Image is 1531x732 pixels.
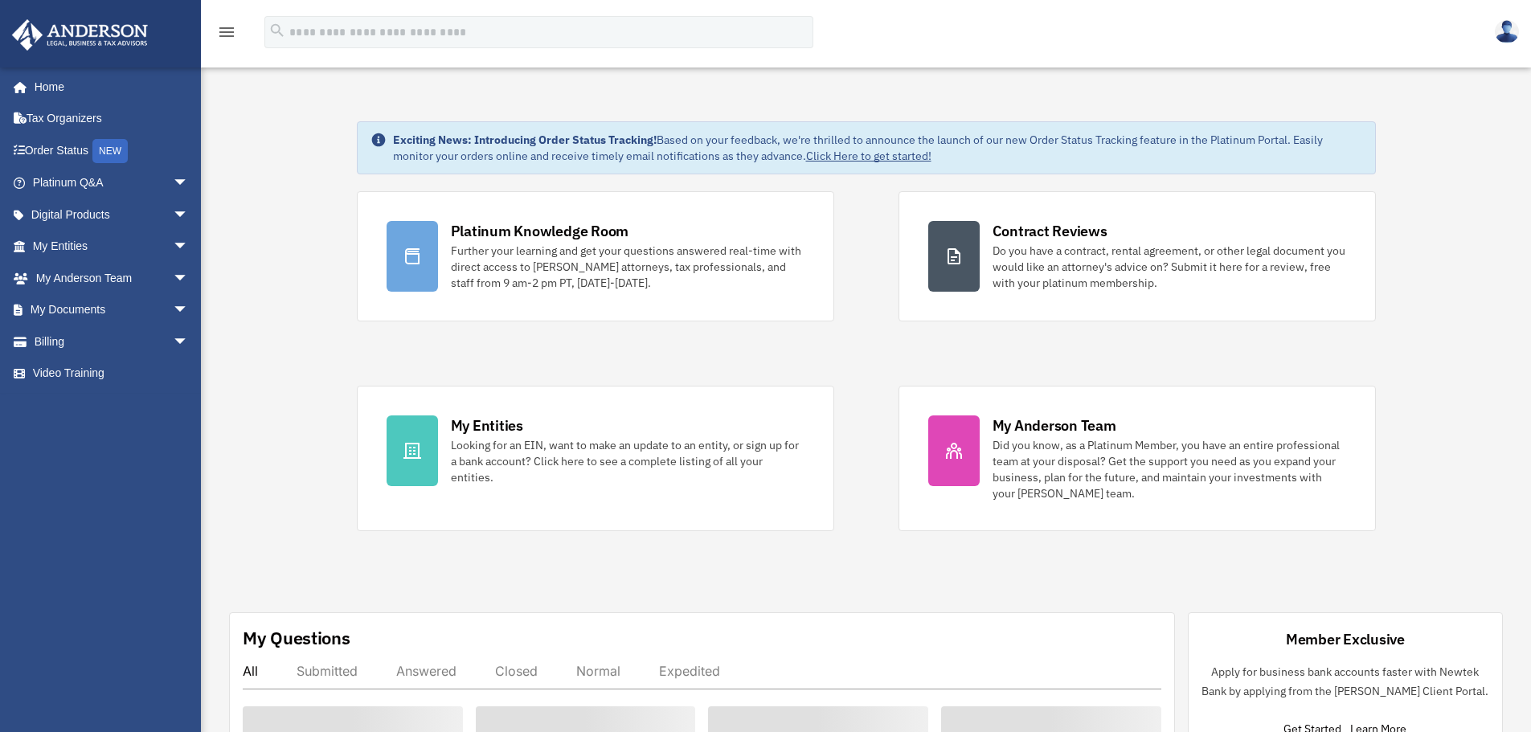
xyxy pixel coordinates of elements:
div: Contract Reviews [993,221,1107,241]
span: arrow_drop_down [173,262,205,295]
div: My Entities [451,415,523,436]
div: All [243,663,258,679]
a: Click Here to get started! [806,149,931,163]
a: My Documentsarrow_drop_down [11,294,213,326]
div: NEW [92,139,128,163]
div: Further your learning and get your questions answered real-time with direct access to [PERSON_NAM... [451,243,804,291]
img: Anderson Advisors Platinum Portal [7,19,153,51]
a: Billingarrow_drop_down [11,325,213,358]
i: menu [217,22,236,42]
div: Platinum Knowledge Room [451,221,629,241]
div: Did you know, as a Platinum Member, you have an entire professional team at your disposal? Get th... [993,437,1346,501]
a: Platinum Knowledge Room Further your learning and get your questions answered real-time with dire... [357,191,834,321]
strong: Exciting News: Introducing Order Status Tracking! [393,133,657,147]
a: Video Training [11,358,213,390]
div: Do you have a contract, rental agreement, or other legal document you would like an attorney's ad... [993,243,1346,291]
div: Answered [396,663,456,679]
span: arrow_drop_down [173,167,205,200]
div: Normal [576,663,620,679]
div: Closed [495,663,538,679]
span: arrow_drop_down [173,294,205,327]
div: Submitted [297,663,358,679]
a: Platinum Q&Aarrow_drop_down [11,167,213,199]
p: Apply for business bank accounts faster with Newtek Bank by applying from the [PERSON_NAME] Clien... [1201,662,1489,701]
a: Order StatusNEW [11,134,213,167]
a: Tax Organizers [11,103,213,135]
div: Member Exclusive [1286,629,1405,649]
a: My Entitiesarrow_drop_down [11,231,213,263]
div: Expedited [659,663,720,679]
div: My Anderson Team [993,415,1116,436]
a: Contract Reviews Do you have a contract, rental agreement, or other legal document you would like... [899,191,1376,321]
span: arrow_drop_down [173,231,205,264]
span: arrow_drop_down [173,325,205,358]
div: Based on your feedback, we're thrilled to announce the launch of our new Order Status Tracking fe... [393,132,1362,164]
a: My Entities Looking for an EIN, want to make an update to an entity, or sign up for a bank accoun... [357,386,834,531]
a: menu [217,28,236,42]
a: Digital Productsarrow_drop_down [11,198,213,231]
i: search [268,22,286,39]
img: User Pic [1495,20,1519,43]
div: My Questions [243,626,350,650]
div: Looking for an EIN, want to make an update to an entity, or sign up for a bank account? Click her... [451,437,804,485]
a: My Anderson Team Did you know, as a Platinum Member, you have an entire professional team at your... [899,386,1376,531]
span: arrow_drop_down [173,198,205,231]
a: Home [11,71,205,103]
a: My Anderson Teamarrow_drop_down [11,262,213,294]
